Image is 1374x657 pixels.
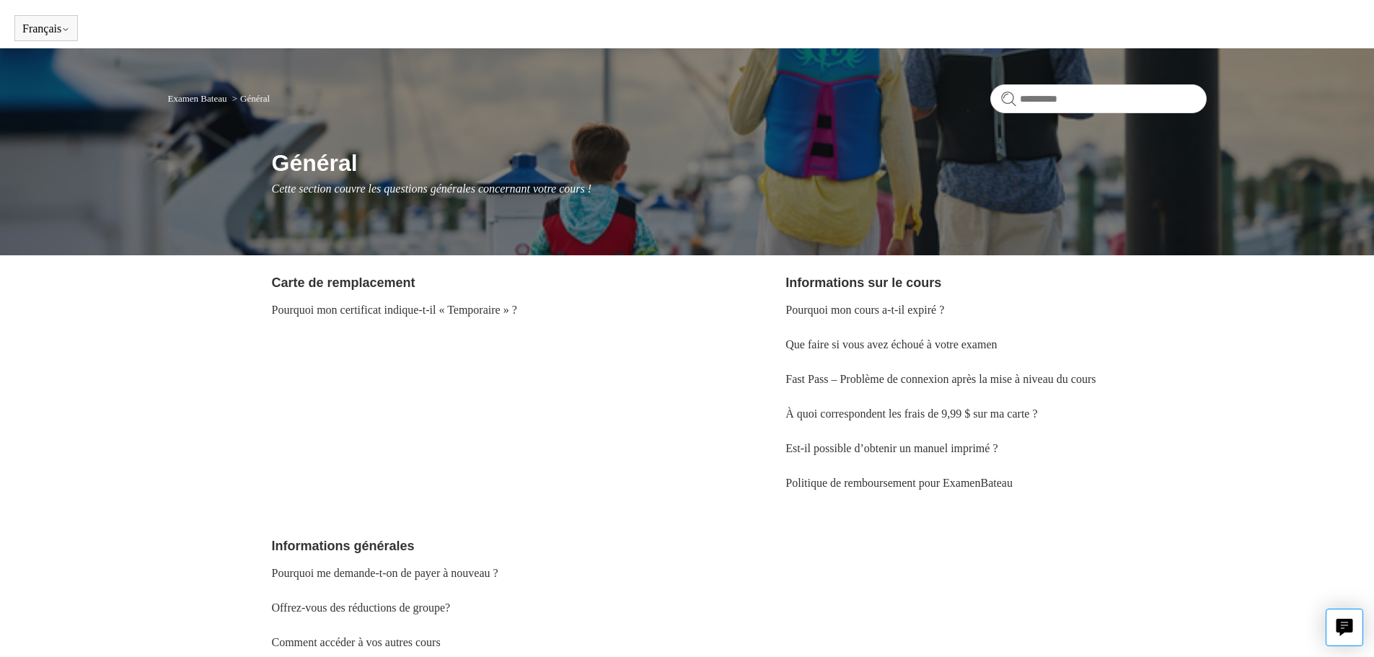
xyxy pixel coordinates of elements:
button: Live chat [1326,609,1363,646]
a: Comment accéder à vos autres cours [272,636,441,648]
a: Pourquoi me demande-t-on de payer à nouveau ? [272,567,498,579]
a: Informations générales [272,539,415,553]
a: Que faire si vous avez échoué à votre examen [785,338,997,350]
li: Examen Bateau [168,93,229,104]
button: Français [22,22,70,35]
a: Informations sur le cours [785,275,941,290]
li: Général [229,93,270,104]
a: Pourquoi mon certificat indique-t-il « Temporaire » ? [272,304,517,316]
a: Pourquoi mon cours a-t-il expiré ? [785,304,944,316]
a: Politique de remboursement pour ExamenBateau [785,477,1013,489]
input: Rechercher [990,84,1207,113]
a: Est-il possible d’obtenir un manuel imprimé ? [785,442,998,454]
a: Fast Pass – Problème de connexion après la mise à niveau du cours [785,373,1096,385]
a: Examen Bateau [168,93,227,104]
a: Offrez-vous des réductions de groupe? [272,601,451,614]
a: Carte de remplacement [272,275,415,290]
p: Cette section couvre les questions générales concernant votre cours ! [272,180,1207,198]
a: À quoi correspondent les frais de 9,99 $ sur ma carte ? [785,407,1037,420]
h1: Général [272,146,1207,180]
